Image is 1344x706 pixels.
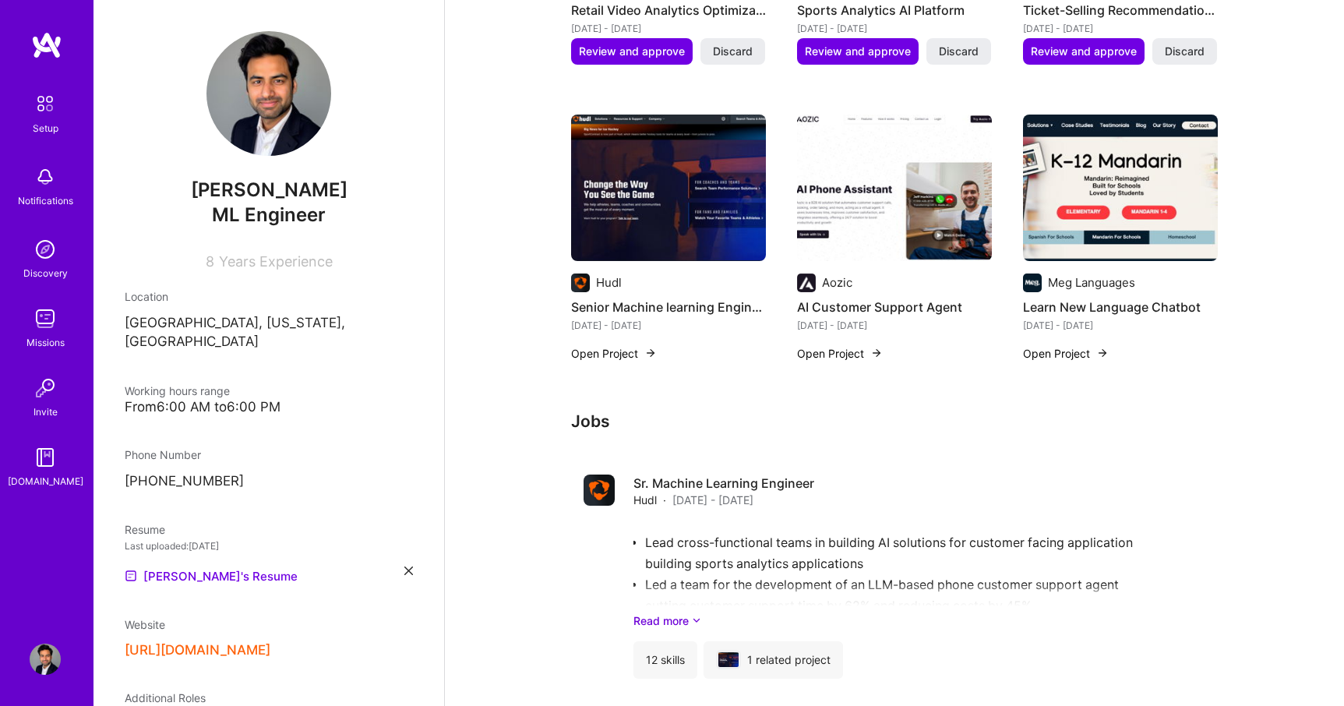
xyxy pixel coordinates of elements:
div: Missions [26,334,65,351]
span: Discard [939,44,979,59]
div: Aozic [822,274,852,291]
div: [DATE] - [DATE] [571,317,766,334]
h4: Sr. Machine Learning Engineer [633,475,814,492]
button: Discard [926,38,991,65]
span: Discard [713,44,753,59]
div: [DATE] - [DATE] [571,20,766,37]
button: Open Project [1023,345,1109,362]
button: Open Project [797,345,883,362]
img: teamwork [30,303,61,334]
span: 8 [206,253,214,270]
div: [DATE] - [DATE] [797,20,992,37]
span: Discard [1165,44,1205,59]
img: Company logo [571,274,590,292]
div: Setup [33,120,58,136]
span: Review and approve [579,44,685,59]
i: icon ArrowDownSecondaryDark [692,612,701,629]
div: 12 skills [633,641,697,679]
h3: Jobs [571,411,1218,431]
span: · [663,492,666,508]
button: Review and approve [571,38,693,65]
img: Hudl [718,652,739,668]
div: Discovery [23,265,68,281]
button: Review and approve [797,38,919,65]
img: arrow-right [870,347,883,359]
span: Years Experience [219,253,333,270]
button: [URL][DOMAIN_NAME] [125,642,270,658]
span: Working hours range [125,384,230,397]
button: Review and approve [1023,38,1145,65]
h4: Senior Machine learning Engineer [571,297,766,317]
div: From 6:00 AM to 6:00 PM [125,399,413,415]
img: Resume [125,570,137,582]
img: logo [31,31,62,59]
button: Discard [700,38,765,65]
div: Invite [34,404,58,420]
div: Hudl [596,274,622,291]
span: Additional Roles [125,691,206,704]
div: Last uploaded: [DATE] [125,538,413,554]
a: Read more [633,612,1205,629]
button: Discard [1152,38,1217,65]
span: [PERSON_NAME] [125,178,413,202]
span: Review and approve [805,44,911,59]
div: 1 related project [704,641,843,679]
h4: Learn New Language Chatbot [1023,297,1218,317]
div: [DATE] - [DATE] [797,317,992,334]
img: Senior Machine learning Engineer [571,115,766,261]
div: Notifications [18,192,73,209]
a: [PERSON_NAME]'s Resume [125,567,298,585]
button: Open Project [571,345,657,362]
span: Website [125,618,165,631]
img: discovery [30,234,61,265]
span: Review and approve [1031,44,1137,59]
img: User Avatar [206,31,331,156]
div: [DATE] - [DATE] [1023,317,1218,334]
img: User Avatar [30,644,61,675]
div: Meg Languages [1048,274,1135,291]
img: Company logo [1023,274,1042,292]
div: [DOMAIN_NAME] [8,473,83,489]
img: bell [30,161,61,192]
p: [GEOGRAPHIC_DATA], [US_STATE], [GEOGRAPHIC_DATA] [125,314,413,351]
p: [PHONE_NUMBER] [125,472,413,491]
img: Learn New Language Chatbot [1023,115,1218,261]
img: guide book [30,442,61,473]
div: Location [125,288,413,305]
h4: AI Customer Support Agent [797,297,992,317]
img: Company logo [584,475,615,506]
span: Hudl [633,492,657,508]
span: ML Engineer [212,203,326,226]
img: setup [29,87,62,120]
span: Resume [125,523,165,536]
img: Company logo [797,274,816,292]
span: Phone Number [125,448,201,461]
a: User Avatar [26,644,65,675]
img: arrow-right [1096,347,1109,359]
i: icon Close [404,567,413,575]
div: [DATE] - [DATE] [1023,20,1218,37]
img: arrow-right [644,347,657,359]
img: Invite [30,372,61,404]
span: [DATE] - [DATE] [672,492,753,508]
img: AI Customer Support Agent [797,115,992,261]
